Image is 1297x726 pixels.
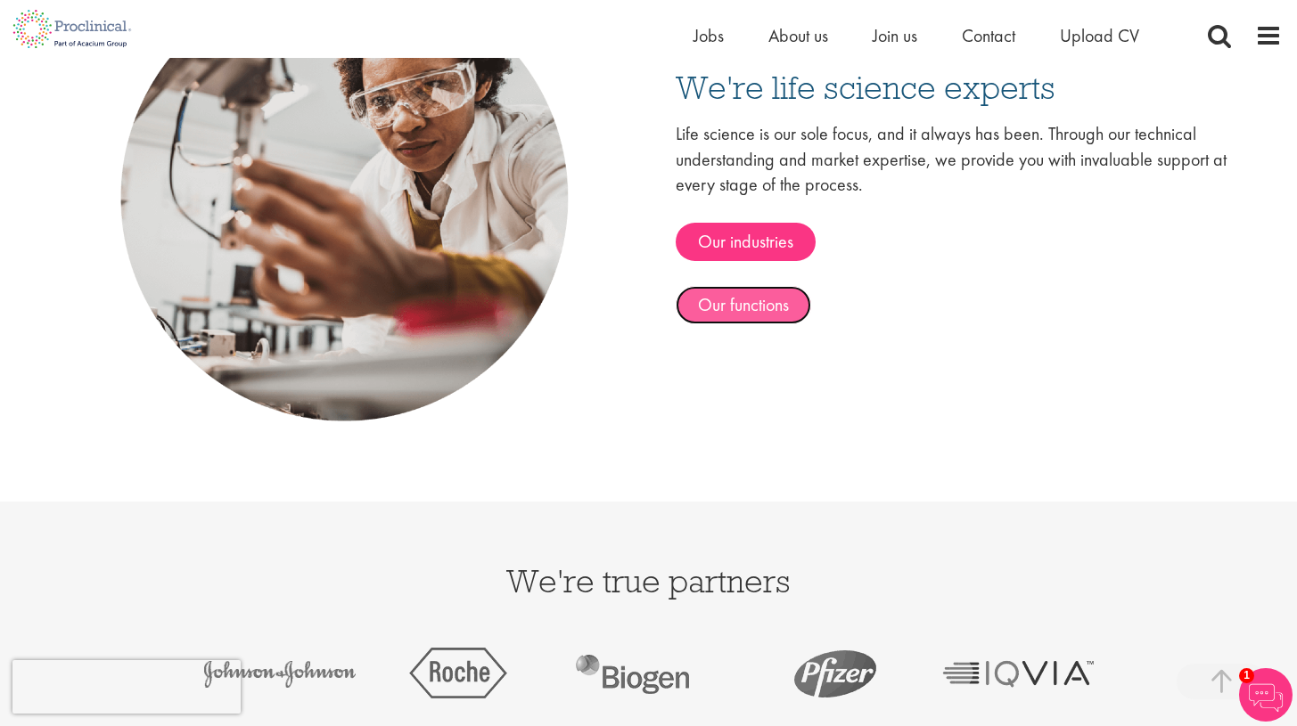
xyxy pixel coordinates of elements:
a: Jobs [694,24,724,47]
img: img [757,632,919,714]
img: img [378,632,540,714]
iframe: reCAPTCHA [12,660,241,714]
a: Our functions [676,286,811,324]
img: img [937,632,1099,714]
span: 1 [1239,668,1254,683]
a: About us [768,24,828,47]
img: img [558,632,720,714]
h3: We're life science experts [676,70,1258,103]
img: img [738,673,739,673]
img: img [198,632,360,714]
a: Upload CV [1060,24,1139,47]
h3: We're true partners [16,564,1282,597]
a: Our industries [676,223,816,261]
div: Life science is our sole focus, and it always has been. Through our technical understanding and m... [676,121,1258,324]
a: Join us [873,24,917,47]
a: Contact [962,24,1015,47]
img: Chatbot [1239,668,1293,722]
